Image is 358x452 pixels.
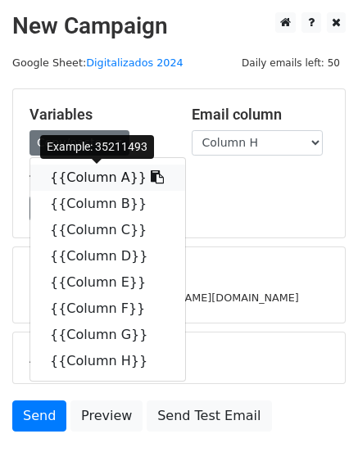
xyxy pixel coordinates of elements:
span: Daily emails left: 50 [236,54,346,72]
h5: Email column [192,106,329,124]
h2: New Campaign [12,12,346,40]
a: Copy/paste... [29,130,129,156]
small: [EMAIL_ADDRESS][PERSON_NAME][DOMAIN_NAME] [29,292,299,304]
a: {{Column H}} [30,348,185,374]
a: Daily emails left: 50 [236,56,346,69]
a: {{Column G}} [30,322,185,348]
a: {{Column F}} [30,296,185,322]
a: {{Column A}} [30,165,185,191]
a: {{Column E}} [30,269,185,296]
iframe: Chat Widget [276,373,358,452]
a: {{Column C}} [30,217,185,243]
a: {{Column D}} [30,243,185,269]
div: Example: 35211493 [40,135,154,159]
a: Preview [70,400,143,432]
a: Send [12,400,66,432]
a: Digitalizados 2024 [86,56,183,69]
div: Widget de chat [276,373,358,452]
a: Send Test Email [147,400,271,432]
h5: Variables [29,106,167,124]
small: Google Sheet: [12,56,184,69]
a: {{Column B}} [30,191,185,217]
